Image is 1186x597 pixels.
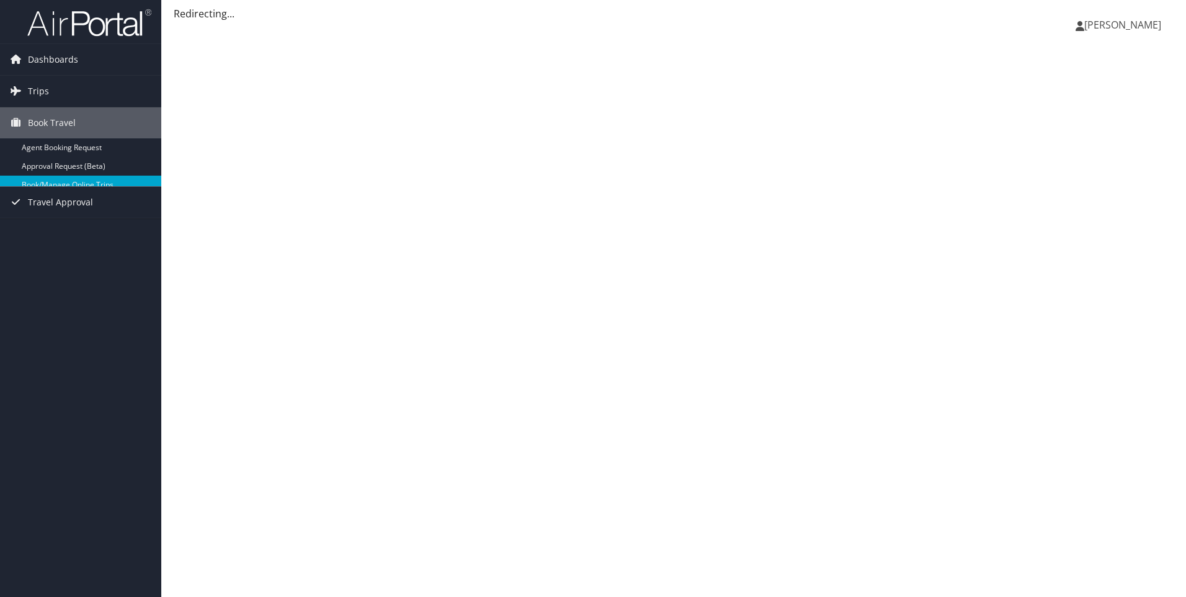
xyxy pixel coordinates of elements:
[28,107,76,138] span: Book Travel
[1084,18,1161,32] span: [PERSON_NAME]
[174,6,1174,21] div: Redirecting...
[27,8,151,37] img: airportal-logo.png
[1076,6,1174,43] a: [PERSON_NAME]
[28,76,49,107] span: Trips
[28,187,93,218] span: Travel Approval
[28,44,78,75] span: Dashboards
